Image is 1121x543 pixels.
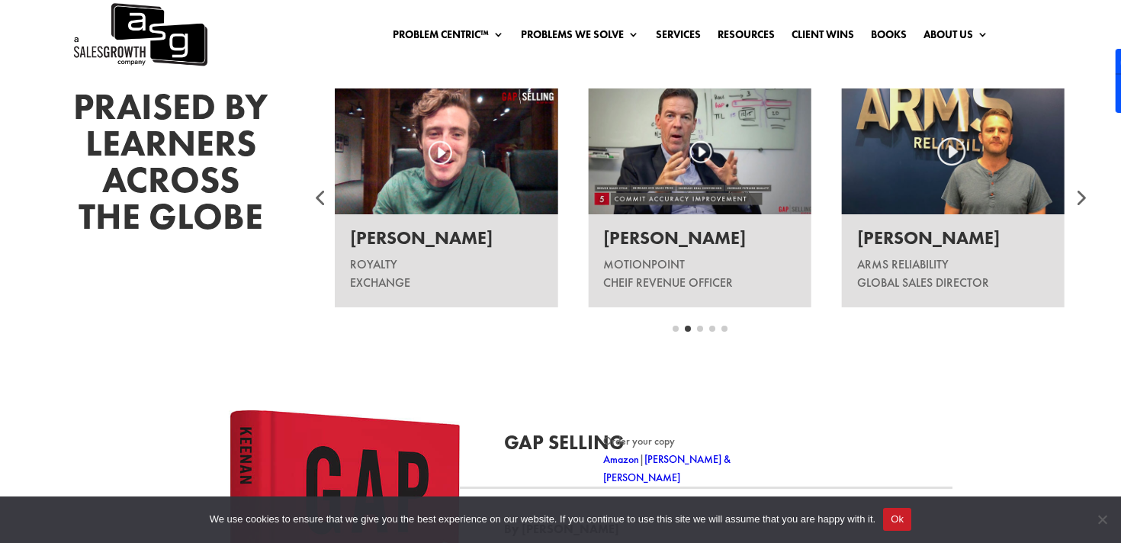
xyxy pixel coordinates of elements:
a: Problems We Solve [521,29,639,46]
a: Services [656,29,701,46]
div: Royalty Exchange [350,255,542,292]
h4: [PERSON_NAME] [603,230,795,255]
a: Resources [718,29,775,46]
a: Books [871,29,907,46]
a: Amazon [603,452,639,466]
a: [PERSON_NAME] & [PERSON_NAME] [603,452,731,484]
h2: Gap Selling [504,432,603,460]
a: Problem Centric™ [393,29,504,46]
h4: PRAISED BY LEARNERS ACROSS THE GLOBE [56,88,286,243]
h4: [PERSON_NAME] [350,230,542,255]
span: No [1094,512,1110,527]
span: We use cookies to ensure that we give you the best experience on our website. If you continue to ... [210,512,875,527]
h4: [PERSON_NAME] [857,230,1049,255]
div: Motionpoint Cheif Revenue Officer [603,255,795,292]
button: Ok [883,508,911,531]
div: ARMS Reliability Global Sales Director [857,255,1049,292]
a: About Us [923,29,988,46]
a: Client Wins [792,29,854,46]
p: Order your copy | [603,432,756,487]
